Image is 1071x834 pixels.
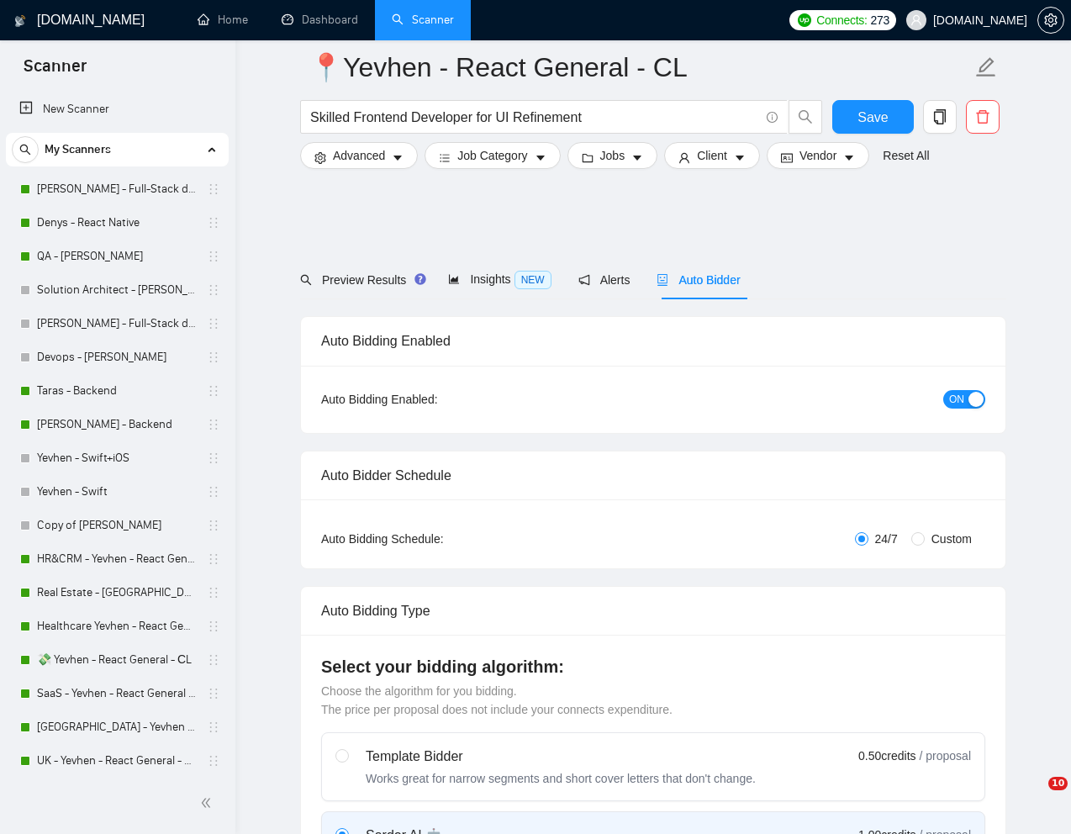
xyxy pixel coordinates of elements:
[664,142,760,169] button: userClientcaret-down
[439,151,451,164] span: bars
[198,13,248,27] a: homeHome
[582,151,594,164] span: folder
[207,721,220,734] span: holder
[1038,13,1063,27] span: setting
[843,151,855,164] span: caret-down
[657,274,668,286] span: robot
[789,100,822,134] button: search
[366,747,756,767] div: Template Bidder
[19,92,215,126] a: New Scanner
[883,146,929,165] a: Reset All
[37,374,197,408] a: Taras - Backend
[207,754,220,768] span: holder
[300,273,421,287] span: Preview Results
[781,151,793,164] span: idcard
[37,475,197,509] a: Yevhen - Swift
[207,216,220,230] span: holder
[37,710,197,744] a: [GEOGRAPHIC_DATA] - Yevhen - React General - СL
[858,747,915,765] span: 0.50 credits
[37,610,197,643] a: Healthcare Yevhen - React General - СL
[413,272,428,287] div: Tooltip anchor
[310,107,759,128] input: Search Freelance Jobs...
[37,206,197,240] a: Denys - React Native
[321,530,542,548] div: Auto Bidding Schedule:
[631,151,643,164] span: caret-down
[37,677,197,710] a: SaaS - Yevhen - React General - СL
[37,340,197,374] a: Devops - [PERSON_NAME]
[207,586,220,599] span: holder
[832,100,914,134] button: Save
[37,273,197,307] a: Solution Architect - [PERSON_NAME]
[975,56,997,78] span: edit
[207,317,220,330] span: holder
[207,250,220,263] span: holder
[37,240,197,273] a: QA - [PERSON_NAME]
[567,142,658,169] button: folderJobscaret-down
[734,151,746,164] span: caret-down
[600,146,625,165] span: Jobs
[207,418,220,431] span: holder
[949,390,964,409] span: ON
[657,273,740,287] span: Auto Bidder
[207,653,220,667] span: holder
[578,274,590,286] span: notification
[37,744,197,778] a: UK - Yevhen - React General - СL
[37,509,197,542] a: Copy of [PERSON_NAME]
[366,770,756,787] div: Works great for narrow segments and short cover letters that don't change.
[6,92,229,126] li: New Scanner
[967,109,999,124] span: delete
[798,13,811,27] img: upwork-logo.png
[868,530,905,548] span: 24/7
[767,142,869,169] button: idcardVendorcaret-down
[678,151,690,164] span: user
[514,271,551,289] span: NEW
[300,142,418,169] button: settingAdvancedcaret-down
[282,13,358,27] a: dashboardDashboard
[12,136,39,163] button: search
[1037,7,1064,34] button: setting
[767,112,778,123] span: info-circle
[207,519,220,532] span: holder
[799,146,836,165] span: Vendor
[207,182,220,196] span: holder
[37,307,197,340] a: [PERSON_NAME] - Full-Stack dev
[13,144,38,156] span: search
[321,390,542,409] div: Auto Bidding Enabled:
[697,146,727,165] span: Client
[457,146,527,165] span: Job Category
[321,587,985,635] div: Auto Bidding Type
[314,151,326,164] span: setting
[207,687,220,700] span: holder
[37,172,197,206] a: [PERSON_NAME] - Full-Stack dev
[871,11,889,29] span: 273
[37,408,197,441] a: [PERSON_NAME] - Backend
[45,133,111,166] span: My Scanners
[920,747,971,764] span: / proposal
[207,485,220,499] span: holder
[14,8,26,34] img: logo
[857,107,888,128] span: Save
[37,643,197,677] a: 💸 Yevhen - React General - СL
[333,146,385,165] span: Advanced
[37,576,197,610] a: Real Estate - [GEOGRAPHIC_DATA] - React General - СL
[37,441,197,475] a: Yevhen - Swift+iOS
[200,794,217,811] span: double-left
[207,351,220,364] span: holder
[966,100,1000,134] button: delete
[207,620,220,633] span: holder
[448,273,460,285] span: area-chart
[578,273,630,287] span: Alerts
[321,451,985,499] div: Auto Bidder Schedule
[321,655,985,678] h4: Select your bidding algorithm:
[207,552,220,566] span: holder
[321,317,985,365] div: Auto Bidding Enabled
[910,14,922,26] span: user
[300,274,312,286] span: search
[207,283,220,297] span: holder
[1037,13,1064,27] a: setting
[789,109,821,124] span: search
[207,384,220,398] span: holder
[924,109,956,124] span: copy
[309,46,972,88] input: Scanner name...
[321,684,673,716] span: Choose the algorithm for you bidding. The price per proposal does not include your connects expen...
